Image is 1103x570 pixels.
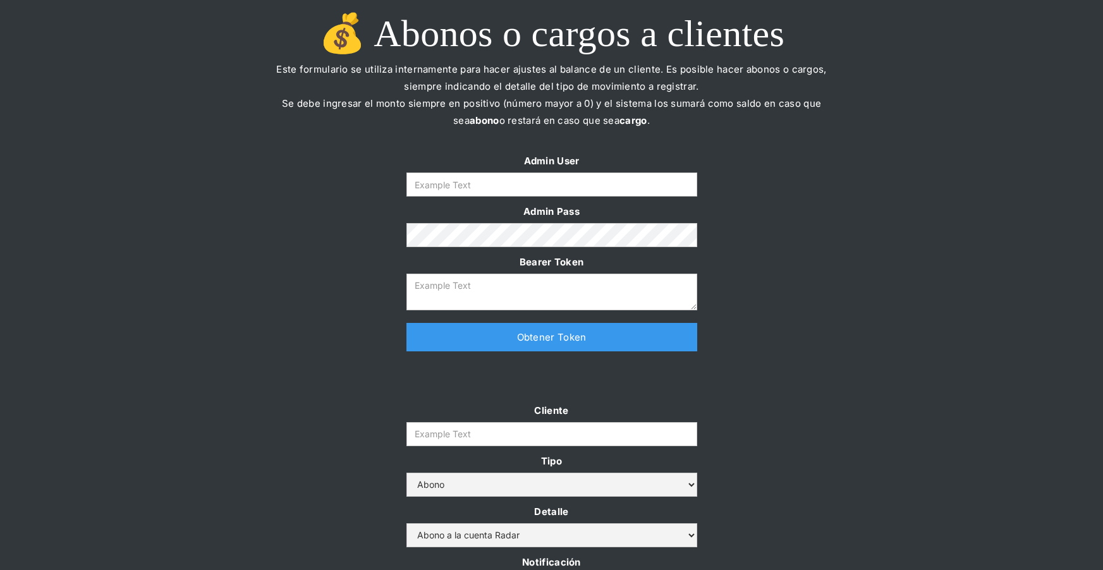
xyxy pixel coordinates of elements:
[406,503,697,520] label: Detalle
[267,61,836,146] p: Este formulario se utiliza internamente para hacer ajustes al balance de un cliente. Es posible h...
[619,114,647,126] strong: cargo
[406,203,697,220] label: Admin Pass
[406,152,697,169] label: Admin User
[470,114,499,126] strong: abono
[406,323,697,351] a: Obtener Token
[406,402,697,419] label: Cliente
[406,452,697,470] label: Tipo
[406,152,697,310] form: Form
[267,13,836,54] h1: 💰 Abonos o cargos a clientes
[406,173,697,197] input: Example Text
[406,422,697,446] input: Example Text
[406,253,697,270] label: Bearer Token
